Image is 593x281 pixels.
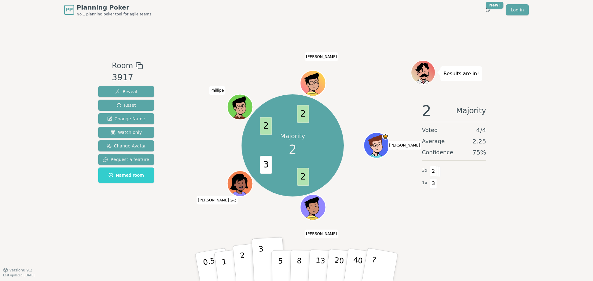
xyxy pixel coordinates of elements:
[196,196,238,205] span: Click to change your name
[476,126,486,134] span: 4 / 4
[388,141,422,150] span: Click to change your name
[65,6,73,14] span: PP
[64,3,151,17] a: PPPlanning PokerNo.1 planning poker tool for agile teams
[77,3,151,12] span: Planning Poker
[98,100,154,111] button: Reset
[98,140,154,151] button: Change Avatar
[430,178,437,189] span: 3
[280,132,305,140] p: Majority
[98,167,154,183] button: Named room
[473,148,486,157] span: 75 %
[305,52,339,61] span: Click to change your name
[3,268,32,273] button: Version0.9.2
[297,105,309,123] span: 2
[456,103,486,118] span: Majority
[382,133,389,140] span: Augusto is the host
[3,274,35,277] span: Last updated: [DATE]
[107,143,146,149] span: Change Avatar
[228,171,252,196] button: Click to change your avatar
[289,140,296,159] span: 2
[259,245,265,278] p: 3
[9,268,32,273] span: Version 0.9.2
[229,199,236,202] span: (you)
[422,148,453,157] span: Confidence
[115,89,137,95] span: Reveal
[209,86,225,95] span: Click to change your name
[77,12,151,17] span: No.1 planning poker tool for agile teams
[98,154,154,165] button: Request a feature
[98,113,154,124] button: Change Name
[486,2,503,9] div: New!
[506,4,529,15] a: Log in
[116,102,136,108] span: Reset
[111,129,142,135] span: Watch only
[422,126,438,134] span: Voted
[112,60,133,71] span: Room
[260,156,272,174] span: 3
[422,137,445,146] span: Average
[260,117,272,135] span: 2
[422,103,431,118] span: 2
[108,172,144,178] span: Named room
[98,86,154,97] button: Reveal
[430,166,437,176] span: 2
[112,71,143,84] div: 3917
[103,156,149,163] span: Request a feature
[107,116,145,122] span: Change Name
[472,137,486,146] span: 2.25
[305,230,339,238] span: Click to change your name
[98,127,154,138] button: Watch only
[482,4,494,15] button: New!
[422,180,427,186] span: 1 x
[297,168,309,186] span: 2
[444,69,479,78] p: Results are in!
[422,167,427,174] span: 3 x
